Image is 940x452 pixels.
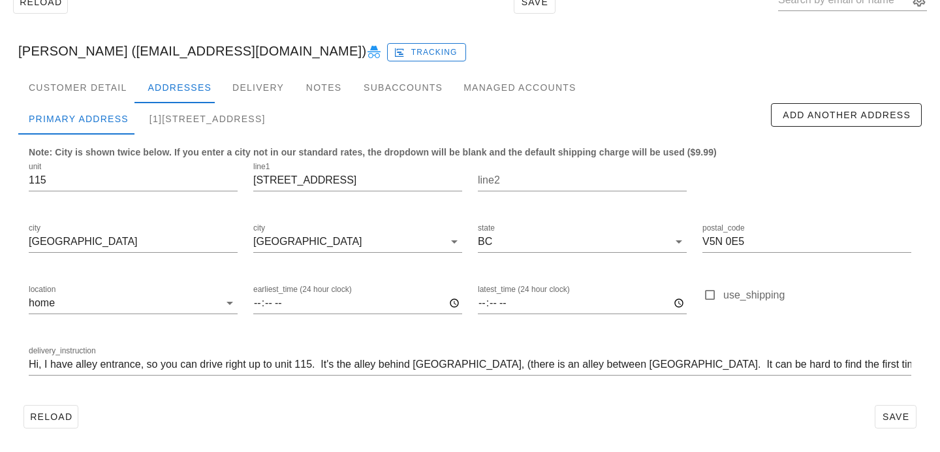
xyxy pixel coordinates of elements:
[396,46,458,58] span: Tracking
[294,72,353,103] div: Notes
[723,289,911,302] label: use_shipping
[29,223,40,233] label: city
[387,40,466,61] a: Tracking
[29,297,55,309] div: home
[478,236,492,248] div: BC
[29,162,41,172] label: unit
[29,293,238,314] div: locationhome
[29,412,72,422] span: Reload
[29,285,55,295] label: location
[23,405,78,428] button: Reload
[478,285,570,295] label: latest_time (24 hour clock)
[29,346,96,356] label: delivery_instruction
[253,236,362,248] div: [GEOGRAPHIC_DATA]
[881,412,911,422] span: Save
[139,103,276,135] div: [1][STREET_ADDRESS]
[29,147,717,157] b: Note: City is shown twice below. If you enter a city not in our standard rates, the dropdown will...
[353,72,453,103] div: Subaccounts
[137,72,222,103] div: Addresses
[478,223,495,233] label: state
[18,72,137,103] div: Customer Detail
[478,231,687,252] div: stateBC
[387,43,466,61] button: Tracking
[453,72,586,103] div: Managed Accounts
[875,405,916,428] button: Save
[222,72,294,103] div: Delivery
[253,162,270,172] label: line1
[253,285,352,295] label: earliest_time (24 hour clock)
[253,231,462,252] div: city[GEOGRAPHIC_DATA]
[702,223,745,233] label: postal_code
[18,103,139,135] div: Primary Address
[8,30,932,72] div: [PERSON_NAME] ([EMAIL_ADDRESS][DOMAIN_NAME])
[771,103,922,127] button: Add Another Address
[253,223,265,233] label: city
[782,110,911,120] span: Add Another Address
